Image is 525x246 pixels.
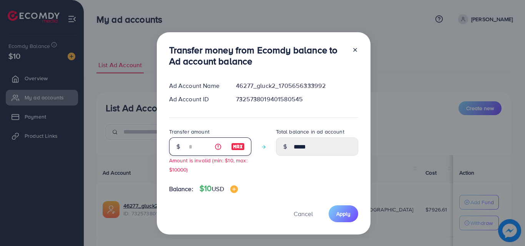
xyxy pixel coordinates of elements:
[169,128,209,135] label: Transfer amount
[163,81,230,90] div: Ad Account Name
[169,185,193,193] span: Balance:
[329,205,358,222] button: Apply
[163,95,230,104] div: Ad Account ID
[231,142,245,151] img: image
[169,157,248,173] small: Amount is invalid (min: $10, max: $10000)
[336,210,351,218] span: Apply
[230,185,238,193] img: image
[284,205,322,222] button: Cancel
[199,184,238,193] h4: $10
[276,128,344,135] label: Total balance in ad account
[230,95,364,104] div: 7325738019401580545
[212,185,224,193] span: USD
[294,210,313,218] span: Cancel
[169,45,346,67] h3: Transfer money from Ecomdy balance to Ad account balance
[230,81,364,90] div: 46277_gluck2_1705656333992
